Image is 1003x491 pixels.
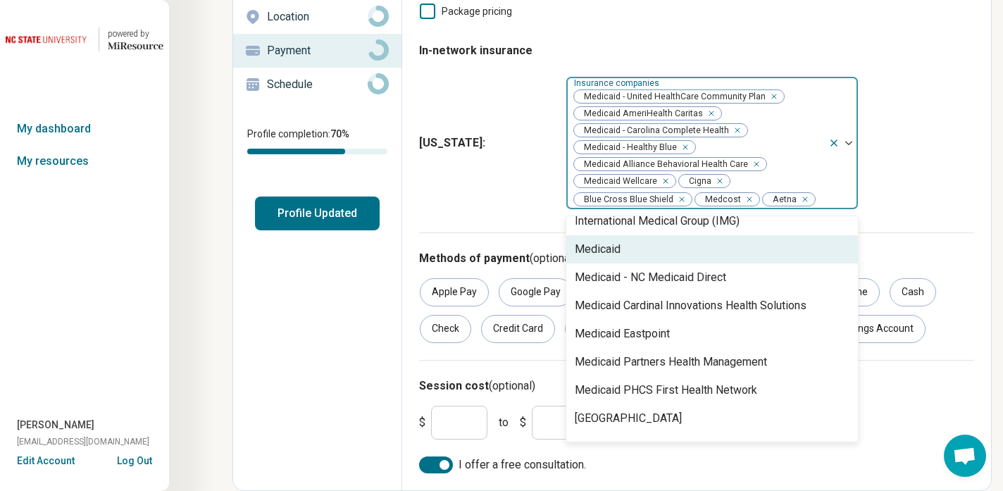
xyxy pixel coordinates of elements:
[247,149,387,154] div: Profile completion
[481,315,555,343] div: Credit Card
[890,278,936,306] div: Cash
[574,141,681,154] span: Medicaid - Healthy Blue
[575,325,670,342] div: Medicaid Eastpoint
[944,435,986,477] div: Open chat
[575,354,767,371] div: Medicaid Partners Health Management
[442,6,512,17] span: Package pricing
[267,8,368,25] p: Location
[233,68,401,101] a: Schedule
[575,241,621,258] div: Medicaid
[499,414,509,431] span: to
[574,107,707,120] span: Medicaid AmeriHealth Caritas
[574,193,678,206] span: Blue Cross Blue Shield
[330,128,349,139] span: 70 %
[796,315,926,343] div: Health Savings Account
[267,42,368,59] p: Payment
[695,193,745,206] span: Medcost
[17,418,94,433] span: [PERSON_NAME]
[575,269,726,286] div: Medicaid - NC Medicaid Direct
[575,213,740,230] div: International Medical Group (IMG)
[679,175,716,188] span: Cigna
[574,78,662,88] label: Insurance companies
[575,297,806,314] div: Medicaid Cardinal Innovations Health Solutions
[419,135,554,151] span: [US_STATE] :
[763,193,801,206] span: Aetna
[575,382,757,399] div: Medicaid PHCS First Health Network
[108,27,163,40] div: powered by
[17,435,149,448] span: [EMAIL_ADDRESS][DOMAIN_NAME]
[6,23,163,56] a: North Carolina State University powered by
[489,379,535,392] span: (optional)
[419,250,974,267] h3: Methods of payment
[574,175,661,188] span: Medicaid Wellcare
[6,23,90,56] img: North Carolina State University
[575,410,682,427] div: [GEOGRAPHIC_DATA]
[574,90,770,104] span: Medicaid - United HealthСare Community Plan
[267,76,368,93] p: Schedule
[530,251,576,265] span: (optional)
[420,278,489,306] div: Apple Pay
[574,124,733,137] span: Medicaid - Carolina Complete Health
[17,454,75,468] button: Edit Account
[255,197,380,230] button: Profile Updated
[574,158,752,171] span: Medicaid Alliance Behavioral Health Care
[565,315,635,343] div: Debit Card
[575,438,749,455] div: Medicaid Trillium Health Resources
[520,414,526,431] span: $
[420,315,471,343] div: Check
[499,278,573,306] div: Google Pay
[233,34,401,68] a: Payment
[117,454,152,465] button: Log Out
[419,414,425,431] span: $
[233,118,401,163] div: Profile completion:
[419,456,974,473] label: I offer a free consultation.
[419,378,974,394] h3: Session cost
[419,31,532,70] legend: In-network insurance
